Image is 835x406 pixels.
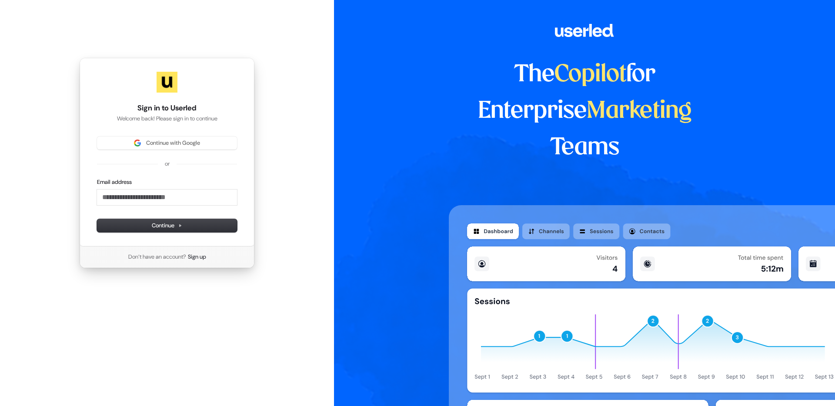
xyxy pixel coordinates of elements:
h1: The for Enterprise Teams [449,57,721,166]
h1: Sign in to Userled [97,103,237,113]
span: Copilot [554,63,626,86]
span: Continue [152,222,182,230]
button: Sign in with GoogleContinue with Google [97,136,237,150]
span: Don’t have an account? [128,253,186,261]
span: Marketing [587,100,692,123]
span: Continue with Google [146,139,200,147]
label: Email address [97,178,132,186]
img: Userled [157,72,177,93]
p: Welcome back! Please sign in to continue [97,115,237,123]
a: Sign up [188,253,206,261]
button: Continue [97,219,237,232]
p: or [165,160,170,168]
img: Sign in with Google [134,140,141,146]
